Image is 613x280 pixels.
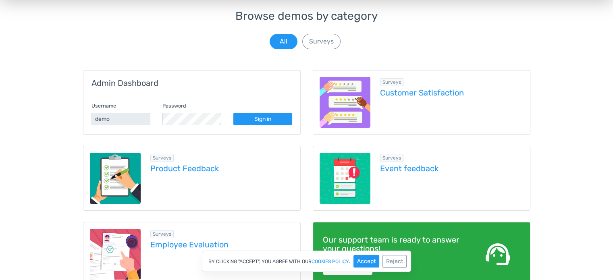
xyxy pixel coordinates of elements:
[150,164,294,173] a: Product Feedback
[380,164,524,173] a: Event feedback
[150,154,174,162] span: Browse all in Surveys
[162,102,186,110] label: Password
[323,235,463,253] h4: Our support team is ready to answer your questions!
[83,10,530,23] h3: Browse demos by category
[302,34,341,49] button: Surveys
[90,229,141,280] img: employee-evaluation.png
[312,259,349,264] a: cookies policy
[150,230,174,238] span: Browse all in Surveys
[382,255,407,268] button: Reject
[202,251,411,272] div: By clicking "Accept", you agree with our .
[91,102,116,110] label: Username
[353,255,379,268] button: Accept
[320,77,371,128] img: customer-satisfaction.png
[320,153,371,204] img: event-feedback.png
[90,153,141,204] img: product-feedback-1.png
[270,34,297,49] button: All
[380,88,524,97] a: Customer Satisfaction
[233,113,292,125] a: Sign in
[380,78,403,86] span: Browse all in Surveys
[91,79,292,87] h5: Admin Dashboard
[483,240,512,269] span: support_agent
[380,154,403,162] span: Browse all in Surveys
[150,240,294,249] a: Employee Evaluation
